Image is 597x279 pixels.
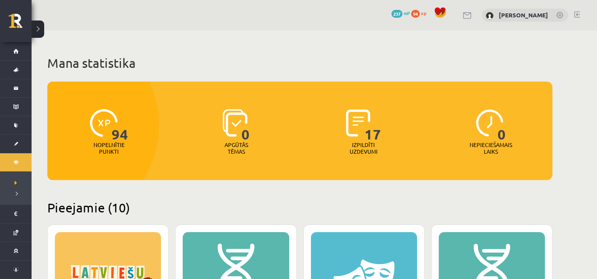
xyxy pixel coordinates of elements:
a: 94 xp [411,10,430,16]
p: Nepieciešamais laiks [470,141,512,155]
span: 94 [112,109,128,141]
a: Rīgas 1. Tālmācības vidusskola [9,14,32,33]
span: 17 [365,109,381,141]
span: mP [404,10,410,16]
p: Izpildīti uzdevumi [348,141,379,155]
a: [PERSON_NAME] [499,11,548,19]
h1: Mana statistika [47,55,552,71]
img: icon-clock-7be60019b62300814b6bd22b8e044499b485619524d84068768e800edab66f18.svg [476,109,503,137]
span: xp [421,10,426,16]
span: 0 [498,109,506,141]
img: icon-completed-tasks-ad58ae20a441b2904462921112bc710f1caf180af7a3daa7317a5a94f2d26646.svg [346,109,371,137]
span: 94 [411,10,420,18]
p: Nopelnītie punkti [94,141,125,155]
h2: Pieejamie (10) [47,200,552,215]
img: icon-xp-0682a9bc20223a9ccc6f5883a126b849a74cddfe5390d2b41b4391c66f2066e7.svg [90,109,118,137]
p: Apgūtās tēmas [221,141,252,155]
span: 0 [241,109,250,141]
a: 237 mP [391,10,410,16]
img: icon-learned-topics-4a711ccc23c960034f471b6e78daf4a3bad4a20eaf4de84257b87e66633f6470.svg [223,109,247,137]
img: Ance Āboliņa [486,12,494,20]
span: 237 [391,10,402,18]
